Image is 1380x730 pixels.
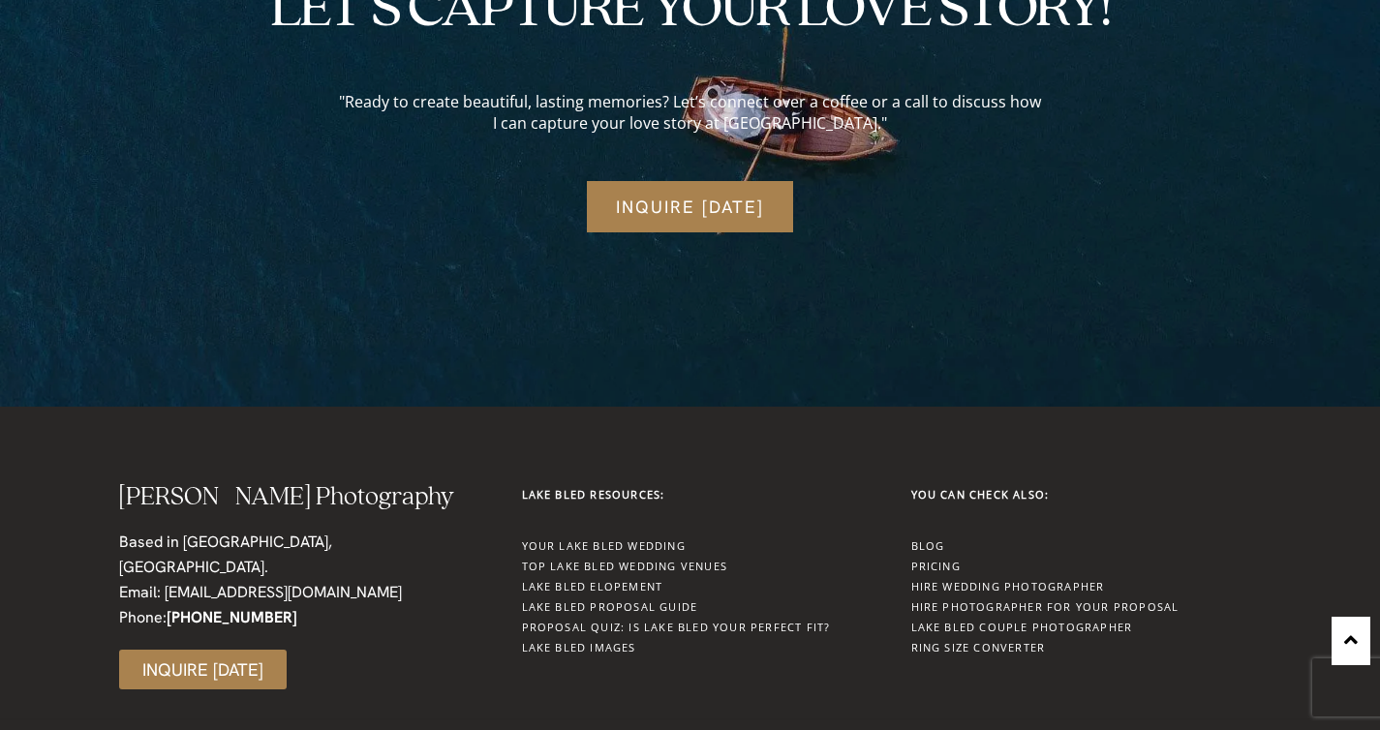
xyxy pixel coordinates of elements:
span: Inquire [DATE] [616,198,764,215]
a: Lake Bled Elopement [522,579,663,593]
a: Inquire [DATE] [119,650,287,689]
a: Blog [911,538,945,553]
strong: YOU CAN CHECK ALSO: [911,487,1050,502]
a: Inquire [DATE] [587,181,793,232]
a: Ring Size Converter [911,640,1046,654]
strong: LAKE BLED RESOURCES: [522,487,665,502]
a: Pricing [911,559,961,573]
a: Lake Bled Couple Photographer [911,620,1133,634]
a: [PERSON_NAME] Photography [119,484,454,510]
a: Proposal Quiz: Is Lake Bled Your Perfect Fit? [522,620,831,634]
a: Lake Bled Images [522,640,636,654]
a: [PHONE_NUMBER] [167,607,297,627]
div: "Ready to create beautiful, lasting memories? Let’s connect over a coffee or a call to discuss ho... [337,91,1044,135]
a: Hire Photographer for your Proposal [911,599,1180,614]
a: Hire Wedding Photographer [911,579,1105,593]
a: Your Lake Bled Wedding [522,538,686,553]
div: Email: [EMAIL_ADDRESS][DOMAIN_NAME] Phone: [119,580,483,630]
div: Based in [GEOGRAPHIC_DATA], [GEOGRAPHIC_DATA]. [119,530,483,580]
a: Top Lake Bled Wedding Venues [522,559,728,573]
span: Inquire [DATE] [142,661,263,678]
a: Lake Bled Proposal Guide [522,599,698,614]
